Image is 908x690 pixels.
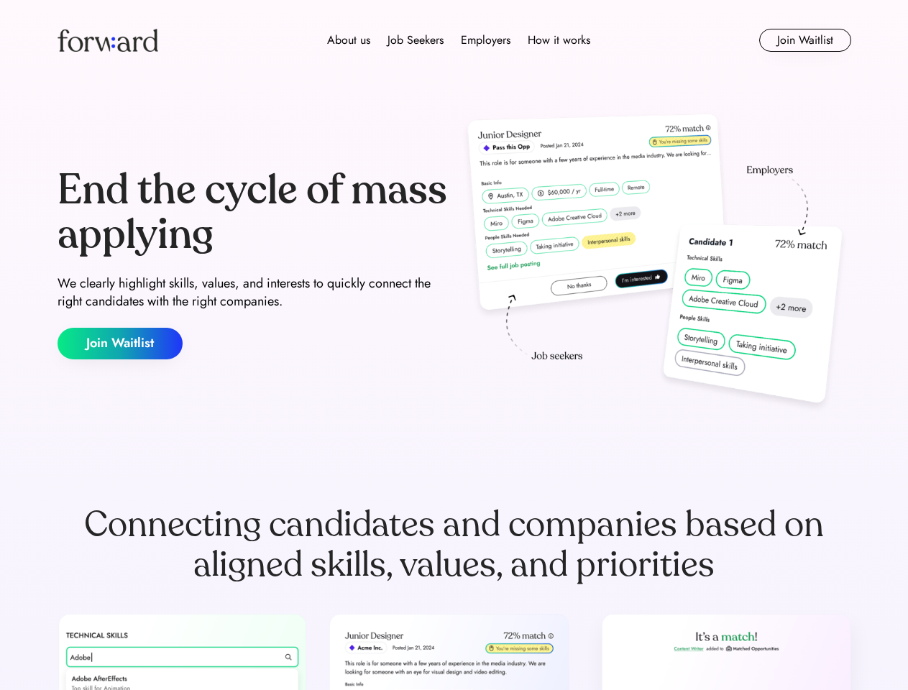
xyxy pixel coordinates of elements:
div: Employers [461,32,510,49]
div: End the cycle of mass applying [58,168,449,257]
div: We clearly highlight skills, values, and interests to quickly connect the right candidates with t... [58,275,449,310]
img: Forward logo [58,29,158,52]
button: Join Waitlist [759,29,851,52]
div: How it works [528,32,590,49]
div: Job Seekers [387,32,444,49]
img: hero-image.png [460,109,851,418]
button: Join Waitlist [58,328,183,359]
div: Connecting candidates and companies based on aligned skills, values, and priorities [58,505,851,585]
div: About us [327,32,370,49]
